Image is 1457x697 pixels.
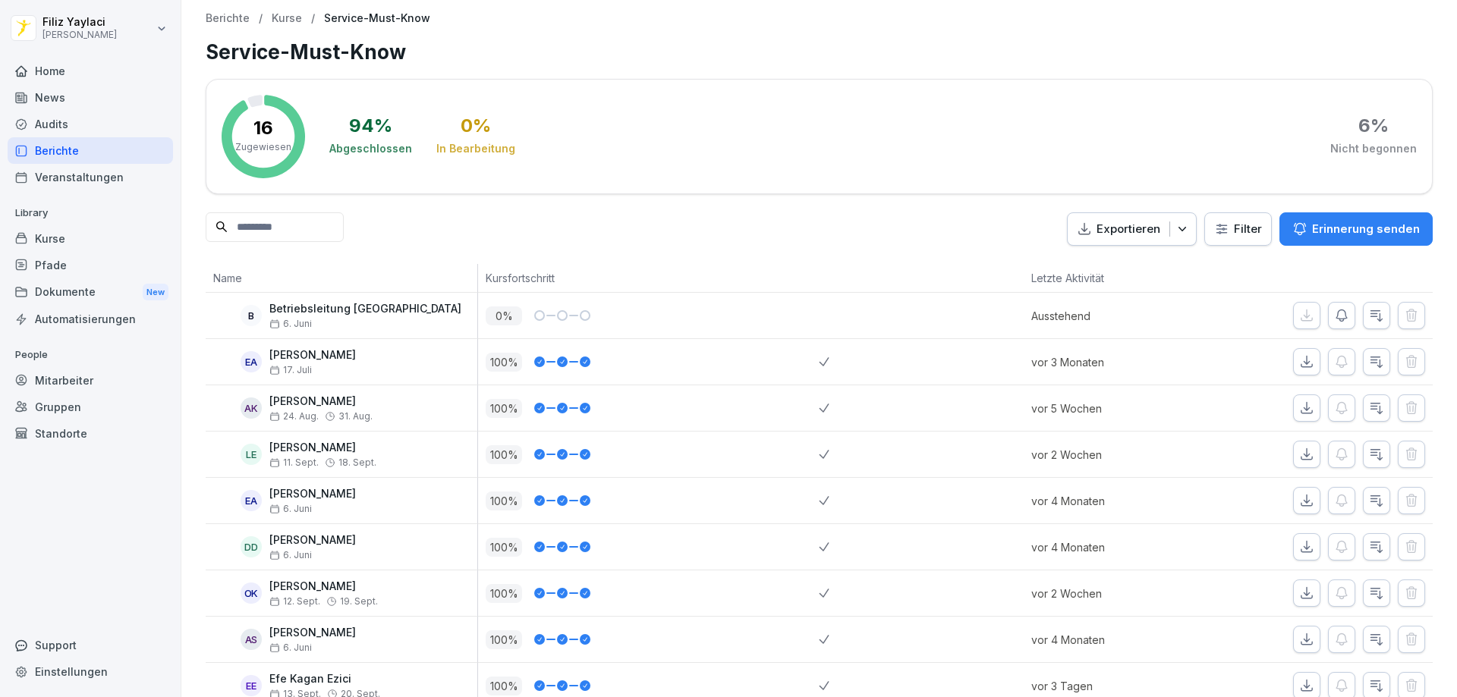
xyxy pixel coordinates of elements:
[486,306,522,325] p: 0 %
[42,16,117,29] p: Filiz Yaylaci
[1279,212,1433,246] button: Erinnerung senden
[8,84,173,111] a: News
[259,12,263,25] p: /
[8,343,173,367] p: People
[1312,221,1420,237] p: Erinnerung senden
[8,164,173,190] a: Veranstaltungen
[486,353,522,372] p: 100 %
[253,119,273,137] p: 16
[1031,632,1194,648] p: vor 4 Monaten
[213,270,470,286] p: Name
[1031,270,1187,286] p: Letzte Aktivität
[1214,221,1262,237] div: Filter
[8,201,173,225] p: Library
[486,270,811,286] p: Kursfortschritt
[486,399,522,418] p: 100 %
[269,642,312,653] span: 6. Juni
[1067,212,1197,246] button: Exportieren
[340,596,378,607] span: 19. Sept.
[241,629,262,650] div: AS
[8,278,173,306] div: Dokumente
[461,117,491,135] div: 0 %
[8,111,173,137] a: Audits
[42,30,117,40] p: [PERSON_NAME]
[486,677,522,695] p: 100 %
[8,252,173,278] a: Pfade
[486,538,522,557] p: 100 %
[329,141,412,156] div: Abgeschlossen
[8,394,173,420] a: Gruppen
[1031,539,1194,555] p: vor 4 Monaten
[269,534,356,547] p: [PERSON_NAME]
[241,351,262,372] div: EA
[1031,586,1194,601] p: vor 2 Wochen
[269,550,312,560] span: 6. Juni
[269,349,356,362] p: [PERSON_NAME]
[436,141,515,156] div: In Bearbeitung
[272,12,302,25] a: Kurse
[269,673,380,686] p: Efe Kagan Ezici
[1031,400,1194,416] p: vor 5 Wochen
[311,12,315,25] p: /
[235,140,291,154] p: Zugewiesen
[8,632,173,658] div: Support
[1031,447,1194,463] p: vor 2 Wochen
[1031,308,1194,324] p: Ausstehend
[241,444,262,465] div: LE
[349,117,392,135] div: 94 %
[486,630,522,649] p: 100 %
[241,305,262,326] div: B
[1031,678,1194,694] p: vor 3 Tagen
[486,491,522,510] p: 100 %
[269,504,312,514] span: 6. Juni
[269,626,356,639] p: [PERSON_NAME]
[8,420,173,447] a: Standorte
[8,225,173,252] a: Kurse
[8,306,173,332] a: Automatisierungen
[1330,141,1417,156] div: Nicht begonnen
[8,58,173,84] a: Home
[241,536,262,557] div: DD
[206,37,1433,67] h1: Service-Must-Know
[241,582,262,604] div: OK
[338,457,376,468] span: 18. Sept.
[269,303,461,316] p: Betriebsleitung [GEOGRAPHIC_DATA]
[486,445,522,464] p: 100 %
[269,457,319,468] span: 11. Sept.
[486,584,522,603] p: 100 %
[338,411,373,422] span: 31. Aug.
[8,367,173,394] a: Mitarbeiter
[143,284,168,301] div: New
[269,596,320,607] span: 12. Sept.
[8,658,173,685] a: Einstellungen
[269,441,376,454] p: [PERSON_NAME]
[324,12,430,25] p: Service-Must-Know
[8,137,173,164] a: Berichte
[269,365,312,375] span: 17. Juli
[1031,354,1194,370] p: vor 3 Monaten
[8,278,173,306] a: DokumenteNew
[241,675,262,696] div: EE
[241,490,262,511] div: EA
[206,12,250,25] a: Berichte
[241,397,262,419] div: AK
[1358,117,1389,135] div: 6 %
[1205,213,1271,246] button: Filter
[269,395,373,408] p: [PERSON_NAME]
[269,580,378,593] p: [PERSON_NAME]
[1031,493,1194,509] p: vor 4 Monaten
[269,319,312,329] span: 6. Juni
